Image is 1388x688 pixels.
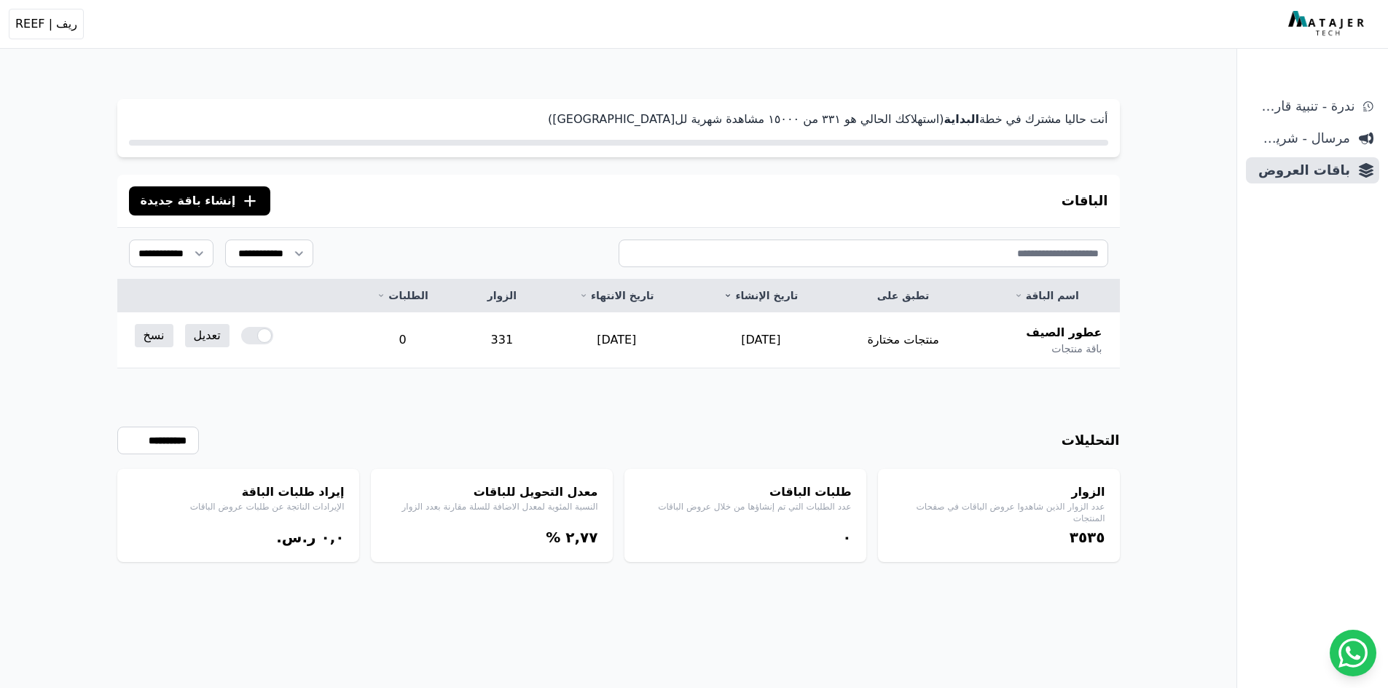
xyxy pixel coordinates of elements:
[544,312,689,368] td: [DATE]
[135,324,173,347] a: نسخ
[321,529,344,546] bdi: ۰,۰
[833,280,973,312] th: تطبق على
[1252,128,1350,149] span: مرسال - شريط دعاية
[944,112,979,126] strong: البداية
[689,312,834,368] td: [DATE]
[276,529,315,546] span: ر.س.
[129,111,1108,128] p: أنت حاليا مشترك في خطة (استهلاكك الحالي هو ۳۳١ من ١٥۰۰۰ مشاهدة شهرية لل[GEOGRAPHIC_DATA])
[833,312,973,368] td: منتجات مختارة
[345,312,459,368] td: 0
[893,501,1105,524] p: عدد الزوار الذين شاهدوا عروض الباقات في صفحات المنتجات
[893,527,1105,547] div: ۳٥۳٥
[460,280,544,312] th: الزوار
[639,501,852,513] p: عدد الطلبات التي تم إنشاؤها من خلال عروض الباقات
[9,9,84,39] button: ريف | REEF
[141,192,236,210] span: إنشاء باقة جديدة
[129,186,271,216] button: إنشاء باقة جديدة
[1288,11,1368,37] img: MatajerTech Logo
[1062,430,1120,451] h3: التحليلات
[1062,191,1108,211] h3: الباقات
[460,312,544,368] td: 331
[132,501,345,513] p: الإيرادات الناتجة عن طلبات عروض الباقات
[1026,324,1102,341] span: عطور الصيف
[385,483,598,501] h4: معدل التحويل للباقات
[363,288,442,303] a: الطلبات
[15,15,77,33] span: ريف | REEF
[991,288,1102,303] a: اسم الباقة
[1051,341,1102,356] span: باقة منتجات
[562,288,672,303] a: تاريخ الانتهاء
[893,483,1105,501] h4: الزوار
[1252,96,1354,116] span: ندرة - تنبية قارب علي النفاذ
[546,529,560,546] span: %
[707,288,816,303] a: تاريخ الإنشاء
[185,324,230,347] a: تعديل
[132,483,345,501] h4: إيراد طلبات الباقة
[639,527,852,547] div: ۰
[1252,160,1350,181] span: باقات العروض
[565,529,597,546] bdi: ٢,٧٧
[639,483,852,501] h4: طلبات الباقات
[385,501,598,513] p: النسبة المئوية لمعدل الاضافة للسلة مقارنة بعدد الزوار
